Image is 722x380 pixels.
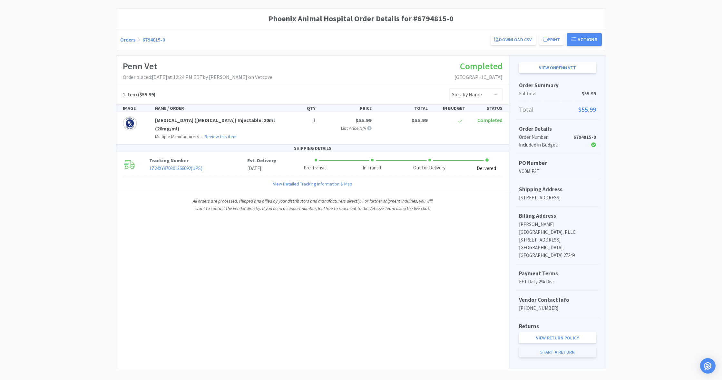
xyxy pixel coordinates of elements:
[247,157,276,165] p: Est. Delivery
[700,358,716,374] div: Open Intercom Messenger
[120,36,135,43] a: Orders
[477,117,502,123] span: Completed
[142,36,165,43] a: 6794815-0
[491,34,536,45] a: Download CSV
[519,90,596,98] p: Subtotal
[519,278,596,286] p: EFT Daily 2% Disc
[519,194,596,202] p: [STREET_ADDRESS]
[205,134,237,139] a: Review this item
[519,269,596,278] h5: Payment Terms
[200,134,204,139] span: •
[123,59,272,73] h1: Penn Vet
[454,73,502,81] p: [GEOGRAPHIC_DATA]
[573,134,596,140] strong: 6794815-0
[193,198,433,211] i: All orders are processed, shipped and billed by your distributors and manufacturers directly. For...
[321,125,372,132] p: List Price: N/A
[149,157,248,165] p: Tracking Number
[155,134,199,139] span: Multiple Manufacturers
[152,105,281,112] div: NAME / ORDER
[539,34,564,45] button: Print
[519,167,596,175] p: VC0MIP3T
[468,105,505,112] div: STATUS
[247,165,276,172] p: [DATE]
[120,13,602,25] h1: Phoenix Animal Hospital Order Details for #6794815-0
[116,145,509,152] div: SHIPPING DETAILS
[281,105,318,112] div: QTY
[519,244,596,259] p: [GEOGRAPHIC_DATA], [GEOGRAPHIC_DATA] 27249
[374,105,430,112] div: TOTAL
[519,322,596,331] h5: Returns
[318,105,374,112] div: PRICE
[567,33,602,46] button: Actions
[304,164,326,172] div: Pre-Transit
[578,104,596,115] span: $55.99
[519,236,596,244] p: [STREET_ADDRESS]
[519,332,596,343] a: View Return Policy
[519,296,596,304] h5: Vendor Contact Info
[519,185,596,194] h5: Shipping Address
[519,104,596,115] p: Total
[412,117,428,123] span: $55.99
[477,165,496,172] div: Delivered
[582,90,596,98] span: $55.99
[519,212,596,220] h5: Billing Address
[519,159,596,167] h5: PO Number
[519,304,596,312] p: [PHONE_NUMBER]
[519,81,596,90] h5: Order Summary
[155,117,275,132] a: [MEDICAL_DATA] ([MEDICAL_DATA]) Injectable: 20ml (20mg/ml)
[273,180,352,187] a: View Detailed Tracking Information & Map
[460,60,502,72] span: Completed
[413,164,445,172] div: Out for Delivery
[519,133,570,141] div: Order Number:
[519,125,596,133] h5: Order Details
[356,117,372,123] span: $55.99
[363,164,382,172] div: In Transit
[519,62,596,73] a: View onPenn Vet
[149,165,202,171] a: 1Z24XY970301366092(UPS)
[519,141,570,149] div: Included in Budget:
[123,73,272,81] p: Order placed: [DATE] at 12:24 PM EDT by [PERSON_NAME] on Vetcove
[519,347,596,357] a: Start a Return
[123,116,137,130] img: 64807a4a18924933964d159737651524_165260.png
[430,105,468,112] div: IN BUDGET
[283,116,316,125] p: 1
[123,91,137,98] span: 1 Item
[519,221,596,236] p: [PERSON_NAME][GEOGRAPHIC_DATA], PLLC
[123,90,155,99] h5: ($55.99)
[120,105,152,112] div: IMAGE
